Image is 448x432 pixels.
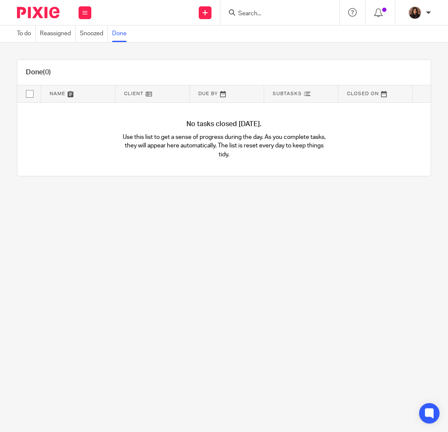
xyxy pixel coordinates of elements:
span: Subtasks [273,91,302,96]
img: Headshot.jpg [408,6,422,20]
span: (0) [43,69,51,76]
a: To do [17,25,36,42]
p: Use this list to get a sense of progress during the day. As you complete tasks, they will appear ... [121,133,327,159]
h4: No tasks closed [DATE]. [17,120,431,129]
a: Done [112,25,131,42]
input: Search [237,10,314,18]
a: Snoozed [80,25,108,42]
h1: Done [26,68,51,77]
a: Reassigned [40,25,76,42]
img: Pixie [17,7,59,18]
